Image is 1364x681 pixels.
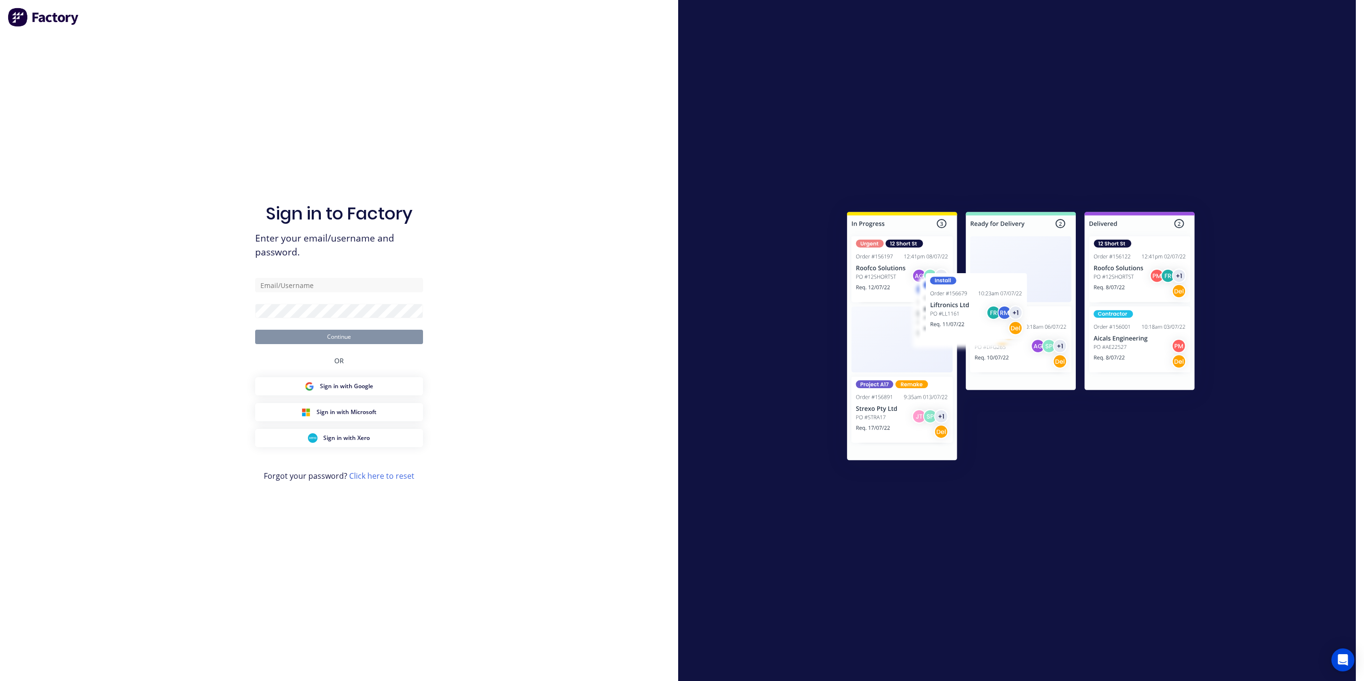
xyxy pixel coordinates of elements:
img: Sign in [826,193,1216,483]
div: Open Intercom Messenger [1331,648,1354,671]
button: Continue [255,330,423,344]
button: Xero Sign inSign in with Xero [255,429,423,447]
a: Click here to reset [349,471,414,481]
span: Sign in with Microsoft [317,408,376,416]
span: Sign in with Google [320,382,373,391]
img: Microsoft Sign in [301,407,311,417]
span: Forgot your password? [264,470,414,482]
input: Email/Username [255,278,423,292]
div: OR [334,344,344,377]
img: Xero Sign in [308,433,317,443]
button: Microsoft Sign inSign in with Microsoft [255,403,423,421]
img: Google Sign in [305,381,314,391]
span: Enter your email/username and password. [255,231,423,259]
span: Sign in with Xero [323,434,370,442]
button: Google Sign inSign in with Google [255,377,423,395]
h1: Sign in to Factory [266,203,412,224]
img: Factory [8,8,80,27]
